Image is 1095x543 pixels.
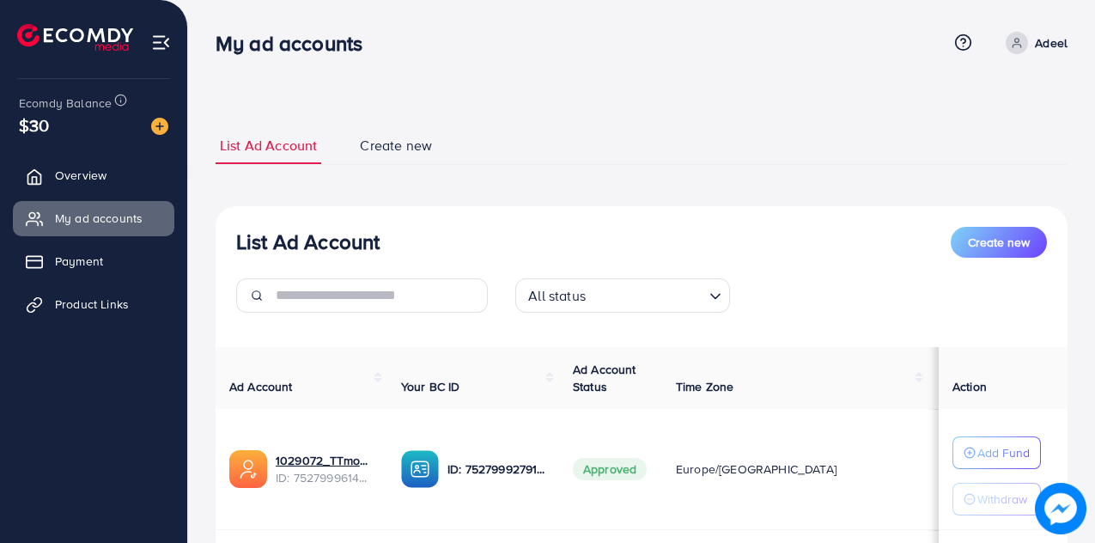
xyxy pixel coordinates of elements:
div: Search for option [515,278,730,313]
span: Ad Account Status [573,361,636,395]
a: 1029072_TTmonigrow_1752749004212 [276,452,374,469]
a: Overview [13,158,174,192]
span: ID: 7527999614847467521 [276,469,374,486]
span: $30 [19,113,49,137]
span: Your BC ID [401,378,460,395]
input: Search for option [591,280,703,308]
span: Payment [55,253,103,270]
button: Add Fund [952,436,1041,469]
span: My ad accounts [55,210,143,227]
p: ID: 7527999279103574032 [447,459,545,479]
h3: List Ad Account [236,229,380,254]
span: Overview [55,167,106,184]
span: Create new [968,234,1030,251]
p: Adeel [1035,33,1068,53]
img: image [151,118,168,135]
div: <span class='underline'>1029072_TTmonigrow_1752749004212</span></br>7527999614847467521 [276,452,374,487]
span: All status [525,284,589,308]
a: Adeel [999,32,1068,54]
span: Ecomdy Balance [19,95,112,112]
a: My ad accounts [13,201,174,235]
img: logo [17,24,133,51]
span: Europe/[GEOGRAPHIC_DATA] [676,461,836,478]
p: Withdraw [977,489,1027,509]
img: ic-ba-acc.ded83a64.svg [401,450,439,488]
a: Payment [13,244,174,278]
button: Create new [951,227,1047,258]
img: image [1038,486,1083,531]
img: ic-ads-acc.e4c84228.svg [229,450,267,488]
span: List Ad Account [220,136,317,156]
img: menu [151,33,171,52]
span: Approved [573,458,647,480]
a: Product Links [13,287,174,321]
button: Withdraw [952,483,1041,516]
h3: My ad accounts [216,31,376,56]
span: Product Links [55,296,129,313]
span: Time Zone [676,378,733,395]
span: Create new [360,136,432,156]
span: Action [952,378,987,395]
span: Ad Account [229,378,293,395]
p: Add Fund [977,442,1030,463]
